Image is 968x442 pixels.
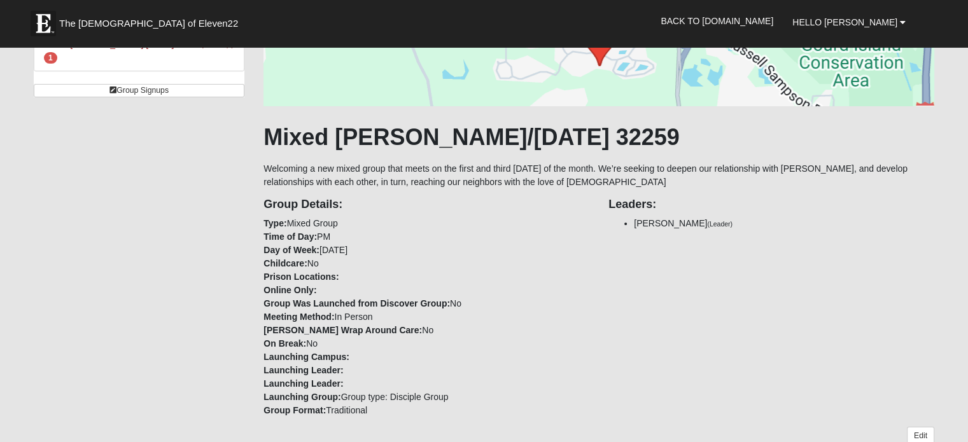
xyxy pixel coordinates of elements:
[634,217,934,230] li: [PERSON_NAME]
[44,52,57,64] span: number of pending members
[263,405,326,415] strong: Group Format:
[263,272,339,282] strong: Prison Locations:
[24,4,279,36] a: The [DEMOGRAPHIC_DATA] of Eleven22
[263,258,307,268] strong: Childcare:
[31,11,56,36] img: Eleven22 logo
[263,285,316,295] strong: Online Only:
[263,298,450,308] strong: Group Was Launched from Discover Group:
[783,6,915,38] a: Hello [PERSON_NAME]
[263,325,422,335] strong: [PERSON_NAME] Wrap Around Care:
[263,378,343,389] strong: Launching Leader:
[608,198,934,212] h4: Leaders:
[263,352,349,362] strong: Launching Campus:
[263,245,319,255] strong: Day of Week:
[263,392,340,402] strong: Launching Group:
[263,218,286,228] strong: Type:
[651,5,783,37] a: Back to [DOMAIN_NAME]
[263,312,334,322] strong: Meeting Method:
[263,231,317,242] strong: Time of Day:
[263,123,934,151] h1: Mixed [PERSON_NAME]/[DATE] 32259
[34,84,244,97] a: Group Signups
[263,198,589,212] h4: Group Details:
[254,189,599,417] div: Mixed Group PM [DATE] No No In Person No No Group type: Disciple Group Traditional
[59,17,238,30] span: The [DEMOGRAPHIC_DATA] of Eleven22
[707,220,733,228] small: (Leader)
[792,17,897,27] span: Hello [PERSON_NAME]
[263,338,306,349] strong: On Break:
[263,365,343,375] strong: Launching Leader:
